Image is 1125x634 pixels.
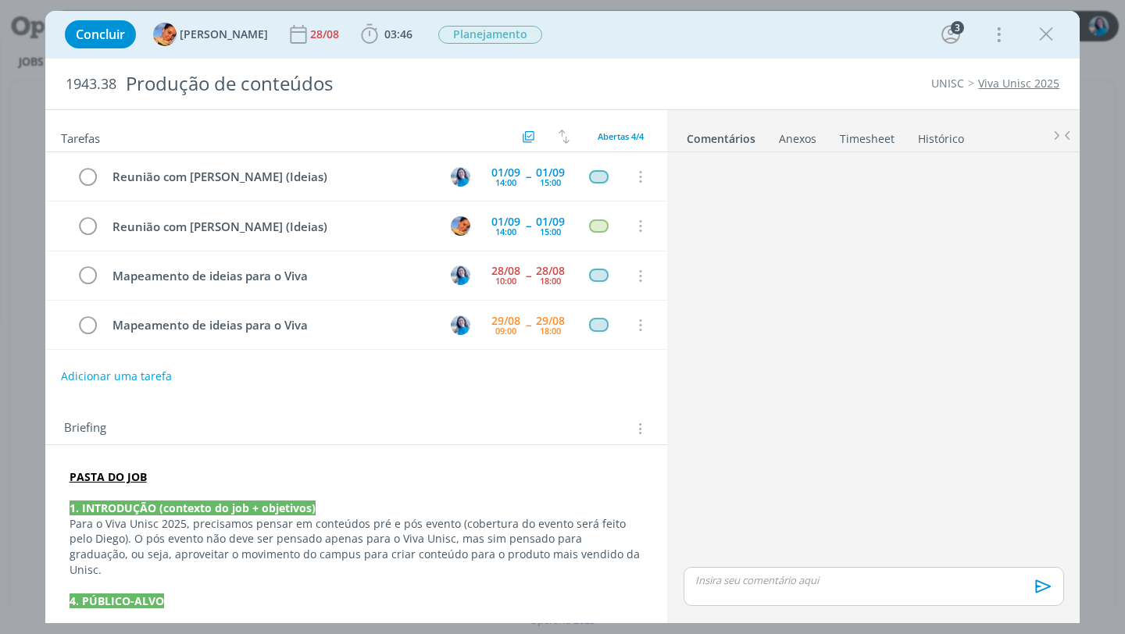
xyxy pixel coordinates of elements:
[917,124,965,147] a: Histórico
[60,362,173,390] button: Adicionar uma tarefa
[491,315,520,326] div: 29/08
[686,124,756,147] a: Comentários
[438,26,542,44] span: Planejamento
[536,315,565,326] div: 29/08
[106,315,437,335] div: Mapeamento de ideias para o Viva
[491,265,520,276] div: 28/08
[536,167,565,178] div: 01/09
[448,214,472,237] button: L
[931,76,964,91] a: UNISC
[76,28,125,41] span: Concluir
[180,29,268,40] span: [PERSON_NAME]
[495,276,516,285] div: 10:00
[495,326,516,335] div: 09:00
[526,270,530,281] span: --
[310,29,342,40] div: 28/08
[526,171,530,182] span: --
[779,131,816,147] div: Anexos
[357,22,416,47] button: 03:46
[106,167,437,187] div: Reunião com [PERSON_NAME] (Ideias)
[153,23,268,46] button: L[PERSON_NAME]
[491,167,520,178] div: 01/09
[70,500,316,515] strong: 1. INTRODUÇÃO (contexto do job + objetivos)
[45,11,1080,623] div: dialog
[448,313,472,337] button: E
[64,419,106,439] span: Briefing
[938,22,963,47] button: 3
[106,266,437,286] div: Mapeamento de ideias para o Viva
[540,178,561,187] div: 15:00
[526,220,530,231] span: --
[839,124,895,147] a: Timesheet
[66,76,116,93] span: 1943.38
[540,326,561,335] div: 18:00
[491,216,520,227] div: 01/09
[451,216,470,236] img: L
[437,25,543,45] button: Planejamento
[70,593,164,608] strong: 4. PÚBLICO-ALVO
[540,276,561,285] div: 18:00
[70,469,147,484] a: PASTA DO JOB
[495,227,516,236] div: 14:00
[448,165,472,188] button: E
[451,315,470,335] img: E
[598,130,644,142] span: Abertas 4/4
[978,76,1059,91] a: Viva Unisc 2025
[540,227,561,236] div: 15:00
[536,265,565,276] div: 28/08
[384,27,412,41] span: 03:46
[951,21,964,34] div: 3
[70,516,644,579] p: Para o Viva Unisc 2025, precisamos pensar em conteúdos pré e pós evento (cobertura do evento será...
[559,130,570,144] img: arrow-down-up.svg
[65,20,136,48] button: Concluir
[451,167,470,187] img: E
[106,217,437,237] div: Reunião com [PERSON_NAME] (Ideias)
[153,23,177,46] img: L
[536,216,565,227] div: 01/09
[61,127,100,146] span: Tarefas
[70,609,644,625] p: Público geral, com foco em possíveis alunos
[451,265,470,285] img: E
[495,178,516,187] div: 14:00
[448,264,472,287] button: E
[526,319,530,330] span: --
[120,65,639,103] div: Produção de conteúdos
